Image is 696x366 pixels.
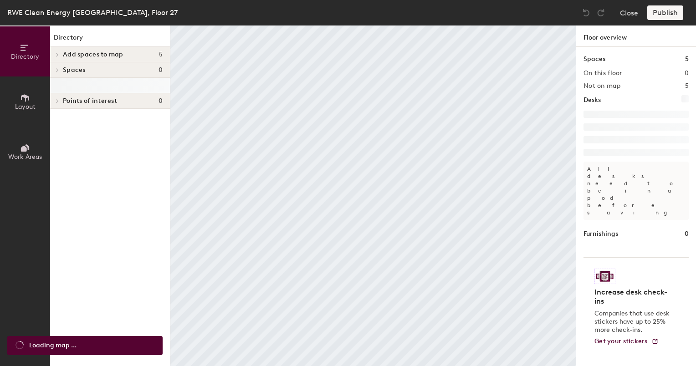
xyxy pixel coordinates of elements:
span: Points of interest [63,97,117,105]
span: Get your stickers [594,337,648,345]
h1: Desks [583,95,601,105]
button: Close [620,5,638,20]
h2: On this floor [583,70,622,77]
span: Layout [15,103,36,111]
h1: Floor overview [576,25,696,47]
h1: Directory [50,33,170,47]
span: Add spaces to map [63,51,123,58]
h1: Spaces [583,54,605,64]
h1: Furnishings [583,229,618,239]
span: Loading map ... [29,341,77,351]
p: All desks need to be in a pod before saving [583,162,689,220]
p: Companies that use desk stickers have up to 25% more check-ins. [594,310,672,334]
img: Sticker logo [594,269,615,284]
h2: 0 [685,70,689,77]
h1: 5 [685,54,689,64]
span: Work Areas [8,153,42,161]
span: Spaces [63,66,86,74]
span: 5 [159,51,163,58]
h4: Increase desk check-ins [594,288,672,306]
span: 0 [159,66,163,74]
h1: 0 [685,229,689,239]
h2: Not on map [583,82,620,90]
img: Undo [582,8,591,17]
h2: 5 [685,82,689,90]
a: Get your stickers [594,338,659,346]
div: RWE Clean Energy [GEOGRAPHIC_DATA], Floor 27 [7,7,178,18]
img: Redo [596,8,605,17]
canvas: Map [170,25,576,366]
span: 0 [159,97,163,105]
span: Directory [11,53,39,61]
